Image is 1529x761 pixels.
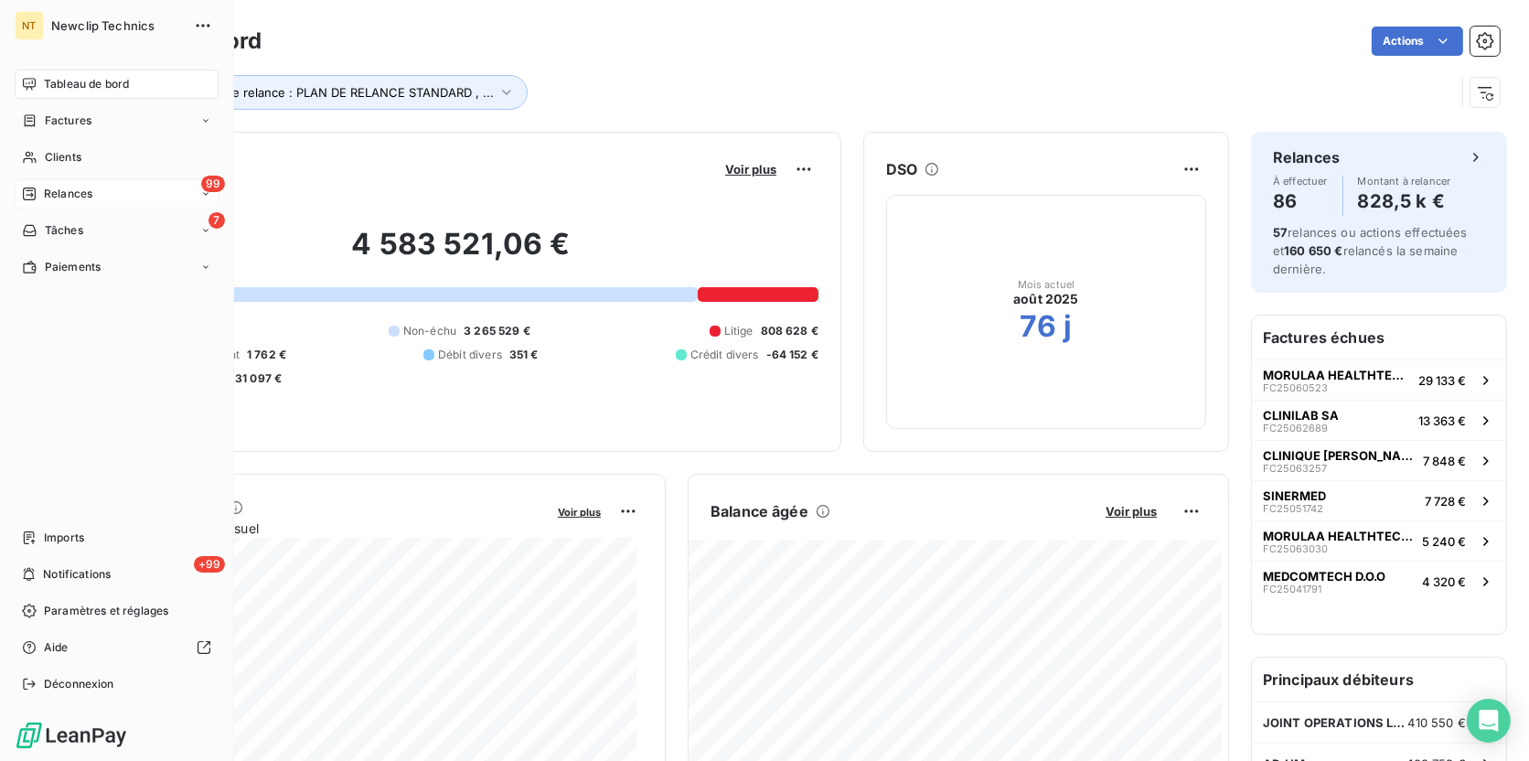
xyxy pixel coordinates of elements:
span: Paiements [45,259,101,275]
span: FC25063257 [1263,463,1327,474]
span: CLINIQUE [PERSON_NAME] [1263,448,1416,463]
span: Montant à relancer [1358,176,1451,187]
h4: 86 [1273,187,1328,216]
a: Imports [15,523,219,552]
span: Débit divers [438,347,502,363]
span: 7 728 € [1425,494,1466,509]
a: Paiements [15,252,219,282]
button: Voir plus [1100,503,1162,520]
span: Plan de relance : PLAN DE RELANCE STANDARD , ... [198,85,494,100]
button: Voir plus [720,161,782,177]
a: 7Tâches [15,216,219,245]
span: Chiffre d'affaires mensuel [103,519,545,538]
div: NT [15,11,44,40]
span: août 2025 [1013,290,1078,308]
h4: 828,5 k € [1358,187,1451,216]
span: FC25063030 [1263,543,1328,554]
span: Clients [45,149,81,166]
span: 13 363 € [1418,413,1466,428]
h2: 4 583 521,06 € [103,226,818,281]
button: MORULAA HEALTHTECH PRIVATE LIMITEDFC250630305 240 € [1252,520,1506,561]
button: Actions [1372,27,1463,56]
span: Paramètres et réglages [44,603,168,619]
span: 7 [208,212,225,229]
span: relances ou actions effectuées et relancés la semaine dernière. [1273,225,1468,276]
span: 1 762 € [247,347,286,363]
span: Mois actuel [1018,279,1075,290]
span: 808 628 € [761,323,818,339]
span: 99 [201,176,225,192]
span: Relances [44,186,92,202]
span: 29 133 € [1418,373,1466,388]
a: Paramètres et réglages [15,596,219,626]
span: FC25051742 [1263,503,1323,514]
h6: Balance âgée [711,500,808,522]
span: Tâches [45,222,83,239]
span: 4 320 € [1422,574,1466,589]
span: CLINILAB SA [1263,408,1339,423]
h6: Factures échues [1252,316,1506,359]
button: SINERMEDFC250517427 728 € [1252,480,1506,520]
h6: Principaux débiteurs [1252,658,1506,702]
a: Clients [15,143,219,172]
div: Open Intercom Messenger [1467,699,1511,743]
span: FC25060523 [1263,382,1328,393]
span: MORULAA HEALTHTECH PRIVATE LIMITED [1263,529,1415,543]
span: Voir plus [558,506,601,519]
span: Notifications [43,566,111,583]
button: MORULAA HEALTHTECH PRIVATE LIMITEDFC2506052329 133 € [1252,359,1506,400]
a: 99Relances [15,179,219,209]
span: Aide [44,639,69,656]
span: SINERMED [1263,488,1326,503]
span: Factures [45,113,91,129]
a: Tableau de bord [15,70,219,99]
button: MEDCOMTECH D.O.OFC250417914 320 € [1252,561,1506,601]
a: Aide [15,633,219,662]
span: Voir plus [1106,504,1157,519]
button: Voir plus [552,503,606,520]
button: Plan de relance : PLAN DE RELANCE STANDARD , ... [171,75,528,110]
span: Non-échu [403,323,456,339]
span: Litige [724,323,754,339]
span: MEDCOMTECH D.O.O [1263,569,1385,584]
span: Newclip Technics [51,18,183,33]
span: 160 650 € [1284,243,1342,258]
span: 351 € [509,347,539,363]
img: Logo LeanPay [15,721,128,750]
span: Imports [44,530,84,546]
span: Voir plus [725,162,776,177]
span: 410 550 € [1408,715,1466,730]
button: CLINILAB SAFC2506268913 363 € [1252,400,1506,440]
button: CLINIQUE [PERSON_NAME]FC250632577 848 € [1252,440,1506,480]
span: À effectuer [1273,176,1328,187]
h6: Relances [1273,146,1340,168]
span: 3 265 529 € [464,323,530,339]
h2: 76 [1020,308,1056,345]
span: 57 [1273,225,1288,240]
span: -31 097 € [230,370,282,387]
span: 7 848 € [1423,454,1466,468]
span: FC25041791 [1263,584,1321,595]
span: MORULAA HEALTHTECH PRIVATE LIMITED [1263,368,1411,382]
span: Crédit divers [690,347,759,363]
span: 5 240 € [1422,534,1466,549]
span: -64 152 € [766,347,818,363]
h6: DSO [886,158,917,180]
span: FC25062689 [1263,423,1328,434]
span: JOINT OPERATIONS LTD [1263,715,1408,730]
span: +99 [194,556,225,573]
a: Factures [15,106,219,135]
h2: j [1064,308,1073,345]
span: Tableau de bord [44,76,129,92]
span: Déconnexion [44,676,114,692]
